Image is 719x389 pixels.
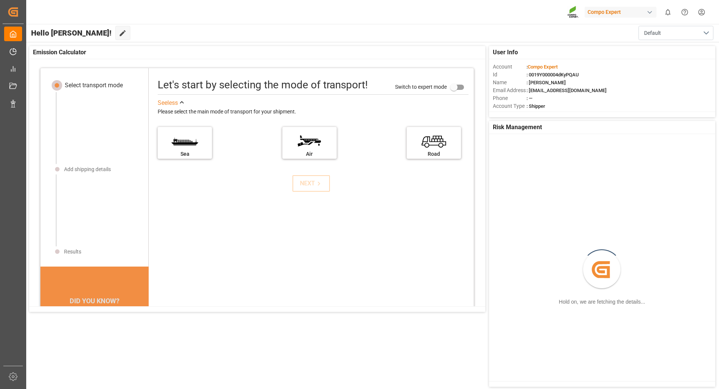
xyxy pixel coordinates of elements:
span: Phone [493,94,527,102]
span: Hello [PERSON_NAME]! [31,26,112,40]
div: Hold on, we are fetching the details... [559,298,645,306]
span: Account [493,63,527,71]
div: Air [286,150,333,158]
span: User Info [493,48,518,57]
span: : [527,64,558,70]
div: Let's start by selecting the mode of transport! [158,77,368,93]
div: See less [158,98,178,107]
button: show 0 new notifications [659,4,676,21]
span: Emission Calculator [33,48,86,57]
div: Sea [161,150,208,158]
button: Compo Expert [585,5,659,19]
span: : [EMAIL_ADDRESS][DOMAIN_NAME] [527,88,607,93]
div: Road [410,150,457,158]
span: Compo Expert [528,64,558,70]
span: Risk Management [493,123,542,132]
span: Switch to expert mode [395,83,447,89]
button: Help Center [676,4,693,21]
span: Default [644,29,661,37]
div: Compo Expert [585,7,656,18]
div: Add shipping details [64,165,111,173]
div: Results [64,248,81,256]
span: Name [493,79,527,86]
span: Account Type [493,102,527,110]
div: NEXT [300,179,323,188]
div: Please select the main mode of transport for your shipment. [158,107,468,116]
span: : 0019Y000004dKyPQAU [527,72,579,78]
div: DID YOU KNOW? [40,293,149,309]
span: : — [527,95,533,101]
span: : [PERSON_NAME] [527,80,566,85]
span: : Shipper [527,103,545,109]
span: Id [493,71,527,79]
button: open menu [638,26,713,40]
img: Screenshot%202023-09-29%20at%2010.02.21.png_1712312052.png [567,6,579,19]
button: NEXT [292,175,330,192]
span: Email Address [493,86,527,94]
div: Select transport mode [65,81,123,90]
